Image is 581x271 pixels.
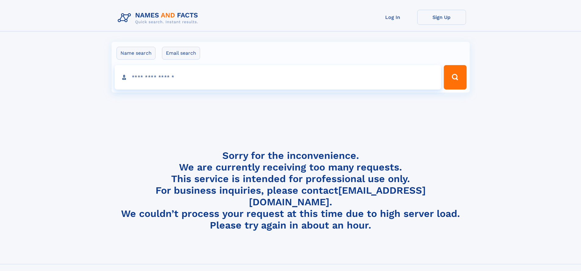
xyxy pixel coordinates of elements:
[444,65,466,90] button: Search Button
[162,47,200,60] label: Email search
[249,185,426,208] a: [EMAIL_ADDRESS][DOMAIN_NAME]
[115,150,466,231] h4: Sorry for the inconvenience. We are currently receiving too many requests. This service is intend...
[115,65,441,90] input: search input
[368,10,417,25] a: Log In
[117,47,156,60] label: Name search
[417,10,466,25] a: Sign Up
[115,10,203,26] img: Logo Names and Facts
